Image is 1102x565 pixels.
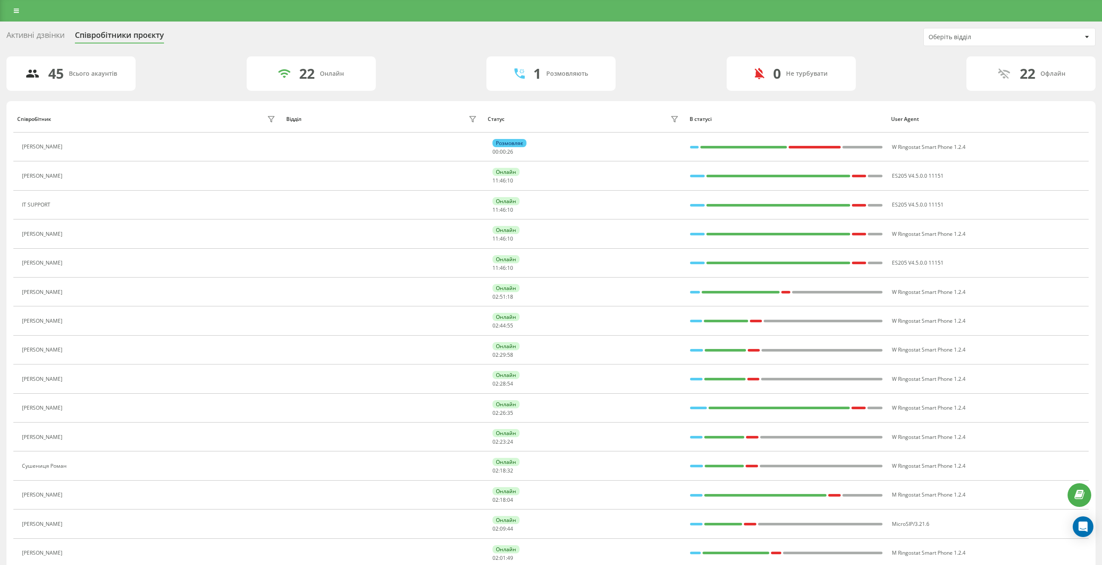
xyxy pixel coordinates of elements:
span: 10 [507,177,513,184]
span: 23 [500,438,506,445]
span: 11 [492,264,498,272]
div: Онлайн [492,342,520,350]
span: W Ringostat Smart Phone 1.2.4 [892,462,966,469]
span: ES205 V4.5.0.0 11151 [892,259,944,266]
div: Онлайн [492,400,520,408]
div: : : [492,410,513,416]
span: 02 [492,380,498,387]
div: IT SUPPORT [22,202,53,208]
span: 00 [492,148,498,155]
span: 44 [507,525,513,532]
span: 35 [507,409,513,417]
div: [PERSON_NAME] [22,318,65,324]
span: 46 [500,264,506,272]
span: W Ringostat Smart Phone 1.2.4 [892,433,966,441]
div: [PERSON_NAME] [22,347,65,353]
span: 46 [500,206,506,213]
div: [PERSON_NAME] [22,550,65,556]
span: 02 [492,322,498,329]
span: 02 [492,409,498,417]
div: Онлайн [492,284,520,292]
span: ES205 V4.5.0.0 11151 [892,201,944,208]
div: Онлайн [320,70,344,77]
div: Онлайн [492,545,520,553]
div: : : [492,526,513,532]
span: 18 [500,496,506,503]
div: В статусі [690,116,883,122]
div: [PERSON_NAME] [22,405,65,411]
span: 29 [500,351,506,358]
div: : : [492,352,513,358]
div: Онлайн [492,371,520,379]
span: W Ringostat Smart Phone 1.2.4 [892,230,966,238]
span: 11 [492,235,498,242]
div: Всього акаунтів [69,70,117,77]
span: ES205 V4.5.0.0 11151 [892,172,944,179]
div: Співробітник [17,116,51,122]
span: 10 [507,264,513,272]
span: 44 [500,322,506,329]
div: Сушениця Роман [22,463,69,469]
div: Активні дзвінки [6,31,65,44]
span: 02 [492,554,498,562]
div: Онлайн [492,197,520,205]
span: 09 [500,525,506,532]
span: 02 [492,467,498,474]
span: 10 [507,235,513,242]
div: Статус [488,116,505,122]
div: : : [492,178,513,184]
span: W Ringostat Smart Phone 1.2.4 [892,288,966,296]
span: 02 [492,525,498,532]
span: 46 [500,235,506,242]
div: [PERSON_NAME] [22,260,65,266]
div: 0 [773,65,781,82]
span: M Ringostat Smart Phone 1.2.4 [892,549,966,556]
div: : : [492,265,513,271]
div: : : [492,294,513,300]
span: 02 [492,438,498,445]
span: 26 [500,409,506,417]
div: [PERSON_NAME] [22,144,65,150]
span: 49 [507,554,513,562]
div: [PERSON_NAME] [22,434,65,440]
div: Онлайн [492,458,520,466]
span: 46 [500,177,506,184]
div: [PERSON_NAME] [22,376,65,382]
div: Онлайн [492,429,520,437]
div: : : [492,323,513,329]
span: 02 [492,351,498,358]
div: : : [492,381,513,387]
div: Розмовляє [492,139,526,147]
span: 02 [492,293,498,300]
span: 26 [507,148,513,155]
span: 55 [507,322,513,329]
span: 02 [492,496,498,503]
span: 01 [500,554,506,562]
div: : : [492,149,513,155]
span: 24 [507,438,513,445]
div: [PERSON_NAME] [22,231,65,237]
span: 11 [492,206,498,213]
div: Оберіть відділ [929,34,1031,41]
div: : : [492,439,513,445]
div: 45 [48,65,64,82]
div: Онлайн [492,487,520,495]
div: User Agent [891,116,1085,122]
span: W Ringostat Smart Phone 1.2.4 [892,346,966,353]
span: 28 [500,380,506,387]
span: W Ringostat Smart Phone 1.2.4 [892,143,966,151]
div: 22 [299,65,315,82]
div: Онлайн [492,168,520,176]
span: M Ringostat Smart Phone 1.2.4 [892,491,966,498]
div: Open Intercom Messenger [1073,516,1093,537]
div: Розмовляють [546,70,588,77]
span: 58 [507,351,513,358]
div: Співробітники проєкту [75,31,164,44]
div: : : [492,555,513,561]
div: : : [492,497,513,503]
div: [PERSON_NAME] [22,289,65,295]
span: 10 [507,206,513,213]
div: : : [492,207,513,213]
span: 51 [500,293,506,300]
span: W Ringostat Smart Phone 1.2.4 [892,317,966,324]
